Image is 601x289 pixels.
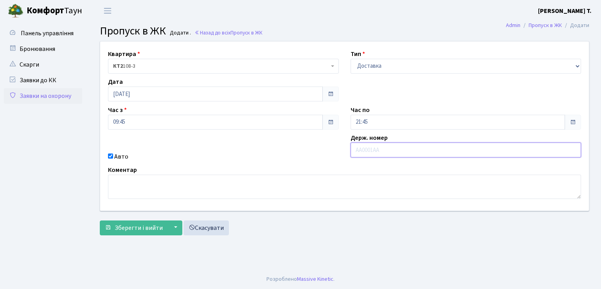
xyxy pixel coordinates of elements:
[4,25,82,41] a: Панель управління
[113,62,329,70] span: <b>КТ2</b>&nbsp;&nbsp;&nbsp;108-3
[538,6,592,16] a: [PERSON_NAME] Т.
[494,17,601,34] nav: breadcrumb
[538,7,592,15] b: [PERSON_NAME] Т.
[529,21,562,29] a: Пропуск в ЖК
[4,41,82,57] a: Бронювання
[27,4,82,18] span: Таун
[4,88,82,104] a: Заявки на охорону
[351,133,388,143] label: Держ. номер
[351,49,365,59] label: Тип
[297,275,333,283] a: Massive Kinetic
[114,152,128,161] label: Авто
[562,21,589,30] li: Додати
[113,62,123,70] b: КТ2
[351,143,581,157] input: AA0001AA
[184,220,229,235] a: Скасувати
[351,105,370,115] label: Час по
[194,29,263,36] a: Назад до всіхПропуск в ЖК
[8,3,23,19] img: logo.png
[108,105,127,115] label: Час з
[115,224,163,232] span: Зберегти і вийти
[230,29,263,36] span: Пропуск в ЖК
[108,49,140,59] label: Квартира
[4,57,82,72] a: Скарги
[100,220,168,235] button: Зберегти і вийти
[168,30,191,36] small: Додати .
[98,4,117,17] button: Переключити навігацію
[266,275,335,284] div: Розроблено .
[108,77,123,87] label: Дата
[100,23,166,39] span: Пропуск в ЖК
[506,21,520,29] a: Admin
[108,59,339,74] span: <b>КТ2</b>&nbsp;&nbsp;&nbsp;108-3
[108,165,137,175] label: Коментар
[27,4,64,17] b: Комфорт
[21,29,74,38] span: Панель управління
[4,72,82,88] a: Заявки до КК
